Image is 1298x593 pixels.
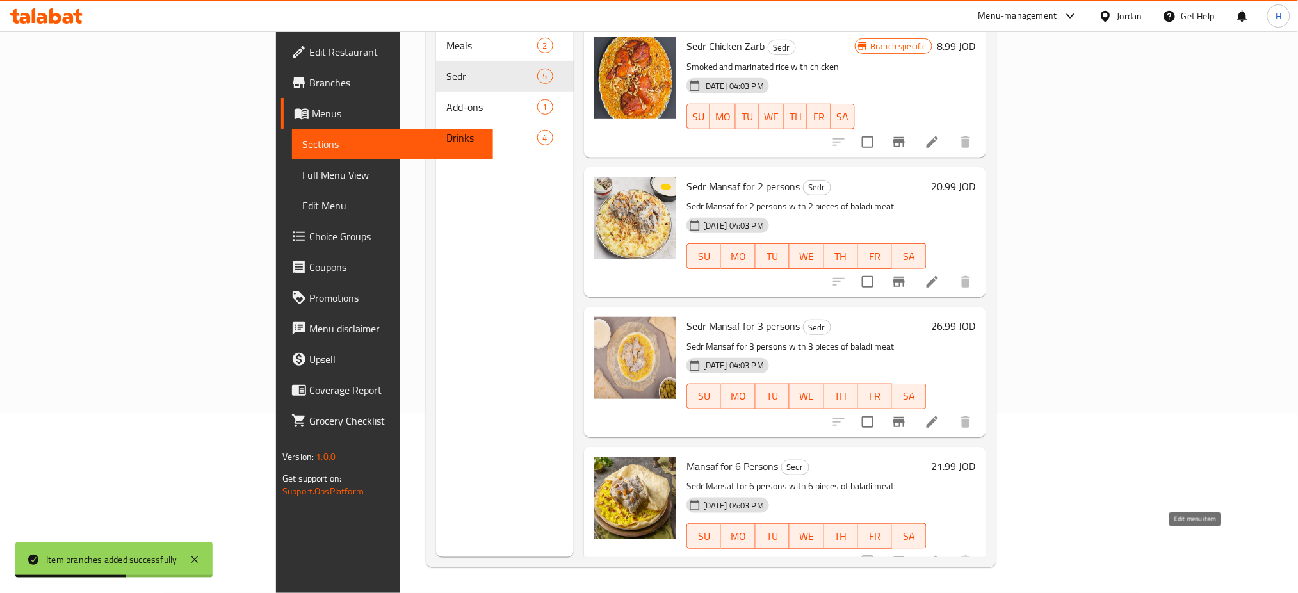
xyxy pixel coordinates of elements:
[446,99,537,115] span: Add-ons
[698,359,769,371] span: [DATE] 04:03 PM
[538,40,553,52] span: 2
[292,190,493,221] a: Edit Menu
[537,130,553,145] div: items
[897,387,921,405] span: SA
[721,523,755,549] button: MO
[937,37,976,55] h6: 8.99 JOD
[302,167,483,183] span: Full Menu View
[884,546,914,577] button: Branch-specific-item
[686,243,721,269] button: SU
[925,274,940,289] a: Edit menu item
[698,80,769,92] span: [DATE] 04:03 PM
[686,59,855,75] p: Smoked and marinated rice with chicken
[686,457,779,476] span: Mansaf for 6 Persons
[309,382,483,398] span: Coverage Report
[309,413,483,428] span: Grocery Checklist
[897,527,921,546] span: SA
[863,387,887,405] span: FR
[281,37,493,67] a: Edit Restaurant
[686,523,721,549] button: SU
[782,460,809,475] span: Sedr
[761,527,784,546] span: TU
[932,177,976,195] h6: 20.99 JOD
[950,546,981,577] button: delete
[863,527,887,546] span: FR
[446,130,537,145] span: Drinks
[686,104,710,129] button: SU
[692,247,716,266] span: SU
[726,387,750,405] span: MO
[538,70,553,83] span: 5
[756,243,790,269] button: TU
[803,180,831,195] div: Sedr
[436,25,574,158] nav: Menu sections
[692,527,716,546] span: SU
[897,247,921,266] span: SA
[781,460,809,475] div: Sedr
[790,384,823,409] button: WE
[309,75,483,90] span: Branches
[807,104,831,129] button: FR
[292,129,493,159] a: Sections
[302,136,483,152] span: Sections
[1117,9,1142,23] div: Jordan
[854,268,881,295] span: Select to update
[281,67,493,98] a: Branches
[804,180,831,195] span: Sedr
[281,252,493,282] a: Coupons
[281,344,493,375] a: Upsell
[537,99,553,115] div: items
[925,414,940,430] a: Edit menu item
[795,247,818,266] span: WE
[863,247,887,266] span: FR
[721,384,755,409] button: MO
[892,523,926,549] button: SA
[537,38,553,53] div: items
[692,387,716,405] span: SU
[813,108,826,126] span: FR
[761,387,784,405] span: TU
[790,523,823,549] button: WE
[884,127,914,158] button: Branch-specific-item
[836,108,850,126] span: SA
[309,352,483,367] span: Upsell
[436,61,574,92] div: Sedr5
[537,69,553,84] div: items
[866,40,932,53] span: Branch specific
[594,177,676,259] img: Sedr Mansaf for 2 persons
[736,104,759,129] button: TU
[829,247,853,266] span: TH
[824,243,858,269] button: TH
[829,387,853,405] span: TH
[309,321,483,336] span: Menu disclaimer
[950,127,981,158] button: delete
[768,40,796,55] div: Sedr
[884,407,914,437] button: Branch-specific-item
[858,243,892,269] button: FR
[795,527,818,546] span: WE
[312,106,483,121] span: Menus
[831,104,855,129] button: SA
[538,132,553,144] span: 4
[281,375,493,405] a: Coverage Report
[950,407,981,437] button: delete
[884,266,914,297] button: Branch-specific-item
[768,40,795,55] span: Sedr
[950,266,981,297] button: delete
[726,527,750,546] span: MO
[282,470,341,487] span: Get support on:
[436,92,574,122] div: Add-ons1
[761,247,784,266] span: TU
[784,104,808,129] button: TH
[594,317,676,399] img: Sedr Mansaf for 3 persons
[686,177,800,196] span: Sedr Mansaf for 2 persons
[925,134,940,150] a: Edit menu item
[790,243,823,269] button: WE
[710,104,736,129] button: MO
[46,553,177,567] div: Item branches added successfully
[281,221,493,252] a: Choice Groups
[892,243,926,269] button: SA
[698,500,769,512] span: [DATE] 04:03 PM
[795,387,818,405] span: WE
[741,108,754,126] span: TU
